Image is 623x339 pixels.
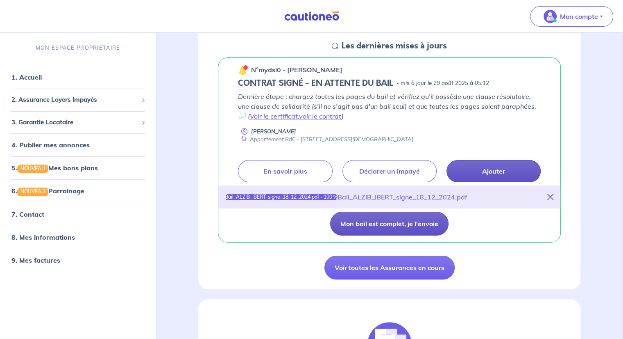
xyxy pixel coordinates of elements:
[338,192,467,202] div: Bail_ALZIB_IBERT_signe_18_12_2024.pdf
[11,117,138,127] span: 3. Garantie Locataire
[36,44,120,52] p: MON ESPACE PROPRIÉTAIRE
[544,10,557,23] img: illu_account_valid_menu.svg
[238,78,541,88] div: state: CONTRACT-SIGNED, Context: NEW,MAYBE-CERTIFICATE,ALONE,LESSOR-DOCUMENTS
[324,256,455,279] a: Voir toutes les Assurances en cours
[251,65,342,75] p: n°mydsi0 - [PERSON_NAME]
[3,114,152,130] div: 3. Garantie Locataire
[299,112,342,120] a: voir le contrat
[3,69,152,85] div: 1. Accueil
[238,160,332,182] a: En savoir plus
[225,194,338,200] div: Bail_ALZIB_IBERT_signe_18_12_2024.pdf - 100 %
[238,135,413,143] div: Appartement RdC - [STREET_ADDRESS][DEMOGRAPHIC_DATA]
[11,256,60,264] a: 9. Mes factures
[3,206,152,222] div: 7. Contact
[3,229,152,245] div: 8. Mes informations
[547,194,554,200] i: close-button-title
[342,41,447,51] h5: Les dernières mises à jours
[3,137,152,153] div: 4. Publier mes annonces
[482,167,505,175] p: Ajouter
[11,95,138,105] span: 2. Assurance Loyers Impayés
[11,233,75,241] a: 8. Mes informations
[3,183,152,199] div: 6.NOUVEAUParrainage
[11,141,90,149] a: 4. Publier mes annonces
[530,6,613,27] button: illu_account_valid_menu.svgMon compte
[11,73,42,81] a: 1. Accueil
[238,65,248,75] img: 🔔
[251,128,296,135] p: [PERSON_NAME]
[238,92,541,121] p: Dernière étape : chargez toutes les pages du bail et vérifiez qu'il possède une clause résolutoir...
[281,11,342,21] img: Cautioneo
[3,160,152,176] div: 5.NOUVEAUMes bons plans
[342,160,437,182] a: Déclarer un impayé
[560,11,598,21] p: Mon compte
[396,79,489,87] p: - mis à jour le 29 août 2025 à 05:12
[11,210,44,218] a: 7. Contact
[446,160,541,182] a: Ajouter
[250,112,298,120] a: Voir le certificat
[238,78,393,88] h5: CONTRAT SIGNÉ - EN ATTENTE DU BAIL
[11,164,98,172] a: 5.NOUVEAUMes bons plans
[263,167,307,175] p: En savoir plus
[3,252,152,268] div: 9. Mes factures
[3,92,152,108] div: 2. Assurance Loyers Impayés
[11,187,84,195] a: 6.NOUVEAUParrainage
[330,212,449,236] button: Mon bail est complet, je l'envoie
[359,167,420,175] p: Déclarer un impayé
